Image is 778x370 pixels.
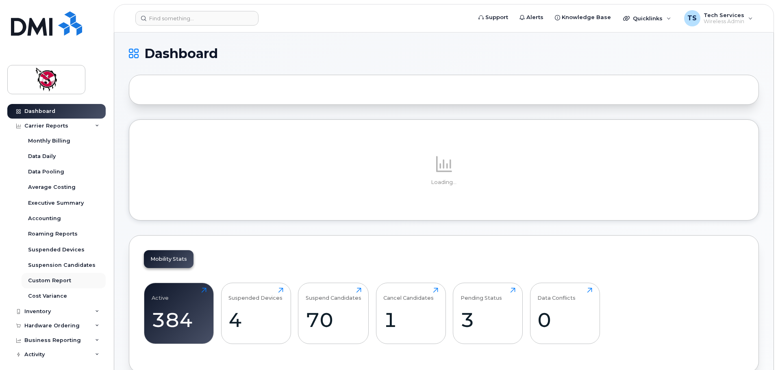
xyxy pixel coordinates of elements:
a: Cancel Candidates1 [383,288,438,340]
div: Suspended Devices [228,288,283,301]
span: Dashboard [144,48,218,60]
div: 70 [306,308,361,332]
div: Data Conflicts [537,288,576,301]
a: Suspend Candidates70 [306,288,361,340]
a: Active384 [152,288,206,340]
div: 0 [537,308,592,332]
div: 384 [152,308,206,332]
a: Suspended Devices4 [228,288,283,340]
a: Data Conflicts0 [537,288,592,340]
div: Active [152,288,169,301]
div: 1 [383,308,438,332]
div: 4 [228,308,283,332]
div: Suspend Candidates [306,288,361,301]
div: 3 [461,308,515,332]
div: Cancel Candidates [383,288,434,301]
p: Loading... [144,179,744,186]
a: Pending Status3 [461,288,515,340]
div: Pending Status [461,288,502,301]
